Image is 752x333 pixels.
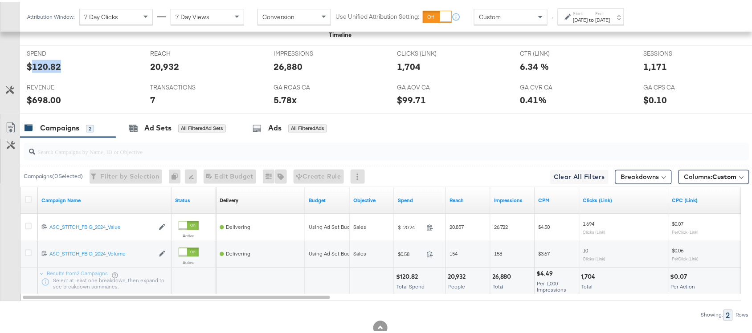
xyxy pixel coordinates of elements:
[588,15,596,21] strong: to
[672,219,684,226] span: $0.07
[450,249,458,256] span: 154
[672,228,699,233] sub: Per Click (Link)
[583,219,595,226] span: 1,694
[615,168,672,183] button: Breakdowns
[220,195,238,203] div: Delivery
[169,168,185,182] div: 0
[309,249,358,256] div: Using Ad Set Budget
[520,48,587,56] span: CTR (LINK)
[554,170,605,181] span: Clear All Filters
[150,92,155,105] div: 7
[27,58,61,71] div: $120.82
[274,48,340,56] span: IMPRESSIONS
[274,92,297,105] div: 5.78x
[179,231,199,237] label: Active
[573,15,588,22] div: [DATE]
[583,246,589,252] span: 10
[226,249,250,256] span: Delivering
[309,222,358,229] div: Using Ad Set Budget
[494,195,531,203] a: The number of times your ad was served. On mobile apps an ad is counted as served the first time ...
[175,195,213,203] a: Shows the current state of your Ad Campaign.
[398,223,423,229] span: $120.24
[27,12,75,18] div: Attribution Window:
[448,282,465,288] span: People
[41,195,168,203] a: Your campaign name.
[335,11,419,19] label: Use Unified Attribution Setting:
[678,168,749,183] button: Columns:Custom
[644,81,711,90] span: GA CPS CA
[537,279,567,292] span: Per 1,000 Impressions
[397,81,464,90] span: GA AOV CA
[49,222,154,230] a: ASC_STITCH_FBIG_2024_Value
[329,29,351,37] div: Timeline
[672,246,684,252] span: $0.06
[537,268,556,276] div: $4.49
[288,123,327,131] div: All Filtered Ads
[479,11,501,19] span: Custom
[539,195,576,203] a: The average cost you've paid to have 1,000 impressions of your ad.
[450,222,464,229] span: 20,857
[178,123,226,131] div: All Filtered Ad Sets
[539,249,550,256] span: $3.67
[723,308,733,319] div: 2
[84,11,118,19] span: 7 Day Clicks
[494,222,508,229] span: 26,722
[550,168,609,183] button: Clear All Filters
[86,123,94,131] div: 2
[736,310,749,317] div: Rows
[581,271,598,280] div: 1,704
[644,48,711,56] span: SESSIONS
[27,81,94,90] span: REVENUE
[49,222,154,229] div: ASC_STITCH_FBIG_2024_Value
[539,222,550,229] span: $4.50
[520,58,549,71] div: 6.34 %
[701,310,723,317] div: Showing:
[353,195,391,203] a: Your campaign's objective.
[573,9,588,15] label: Start:
[713,171,737,179] span: Custom
[644,92,667,105] div: $0.10
[671,282,695,288] span: Per Action
[309,195,346,203] a: The maximum amount you're willing to spend on your ads, on average each day or over the lifetime ...
[450,195,487,203] a: The number of people your ad was served to.
[262,11,294,19] span: Conversion
[274,81,340,90] span: GA ROAS CA
[274,58,302,71] div: 26,880
[397,48,464,56] span: CLICKS (LINK)
[226,222,250,229] span: Delivering
[582,282,593,288] span: Total
[150,81,217,90] span: TRANSACTIONS
[396,271,421,280] div: $120.82
[268,122,282,132] div: Ads
[150,48,217,56] span: REACH
[144,122,172,132] div: Ad Sets
[27,92,61,105] div: $698.00
[583,255,606,260] sub: Clicks (Link)
[493,282,504,288] span: Total
[398,249,423,256] span: $0.58
[520,92,547,105] div: 0.41%
[397,58,421,71] div: 1,704
[596,9,610,15] label: End:
[583,195,665,203] a: The number of clicks on links appearing on your ad or Page that direct people to your sites off F...
[670,271,690,280] div: $0.07
[644,58,667,71] div: 1,171
[448,271,468,280] div: 20,932
[397,92,426,105] div: $99.71
[684,171,737,180] span: Columns:
[494,249,502,256] span: 158
[520,81,587,90] span: GA CVR CA
[40,122,79,132] div: Campaigns
[353,249,366,256] span: Sales
[548,15,557,18] span: ↑
[35,138,683,155] input: Search Campaigns by Name, ID or Objective
[398,195,442,203] a: The total amount spent to date.
[24,171,83,179] div: Campaigns ( 0 Selected)
[492,271,514,280] div: 26,880
[150,58,179,71] div: 20,932
[220,195,238,203] a: Reflects the ability of your Ad Campaign to achieve delivery based on ad states, schedule and bud...
[396,282,425,288] span: Total Spend
[176,11,209,19] span: 7 Day Views
[49,249,154,256] a: ASC_STITCH_FBIG_2024_Volume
